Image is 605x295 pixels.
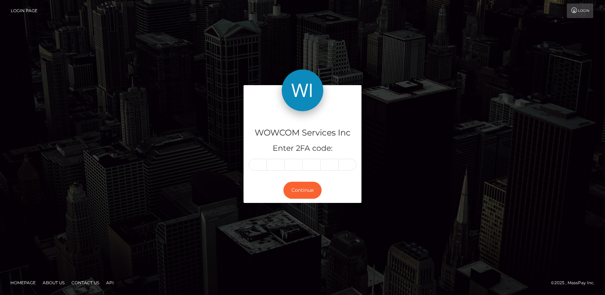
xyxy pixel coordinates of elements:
button: Continue [283,182,322,199]
a: Login Page [11,3,37,18]
a: Login [567,3,593,18]
a: Homepage [8,277,39,288]
h5: Enter 2FA code: [249,143,356,154]
a: API [103,277,117,288]
h4: WOWCOM Services Inc [249,127,356,139]
a: Contact Us [69,277,102,288]
div: © 2025 , MassPay Inc. [551,279,600,287]
img: WOWCOM Services Inc [282,69,323,111]
a: About Us [40,277,67,288]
